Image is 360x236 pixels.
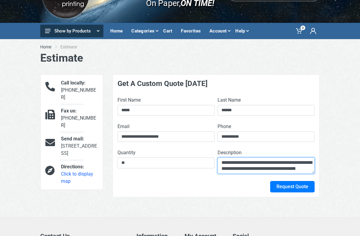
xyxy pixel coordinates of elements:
div: Cart [160,25,178,37]
label: Quantity [117,149,136,156]
div: Account [207,25,233,37]
span: 0 [301,26,305,30]
span: Fax us: [61,108,77,114]
a: Click to display map [61,171,93,184]
div: Home [108,25,129,37]
h1: Estimate [40,52,320,65]
a: Cart [160,23,178,39]
div: [STREET_ADDRESS] [56,135,103,157]
div: [PHONE_NUMBER] [56,79,103,101]
a: Home [108,23,129,39]
a: 0 [292,23,307,39]
label: Email [117,123,130,130]
button: Request Quote [270,181,315,192]
span: Directions: [61,164,84,170]
h4: Get A Custom Quote [DATE] [117,79,315,88]
div: Favorites [178,25,207,37]
a: Favorites [178,23,207,39]
label: Last Name [218,97,241,104]
div: [PHONE_NUMBER] [56,107,103,129]
nav: breadcrumb [40,44,320,50]
a: Home [40,44,51,50]
span: Call locally: [61,80,86,86]
div: Help [233,25,251,37]
li: Estimate [60,44,86,50]
label: Description [218,149,242,156]
div: Categories [129,25,160,37]
label: First Name [117,97,141,104]
button: Show by Products [40,25,103,37]
span: Send mail: [61,136,84,142]
label: Phone [218,123,231,130]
